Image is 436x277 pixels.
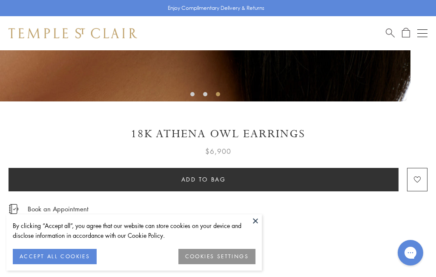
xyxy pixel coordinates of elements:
span: $6,900 [205,146,231,157]
button: Open navigation [417,28,427,38]
div: By clicking “Accept all”, you agree that our website can store cookies on your device and disclos... [13,221,255,240]
iframe: Gorgias live chat messenger [393,237,427,268]
button: ACCEPT ALL COOKIES [13,249,97,264]
a: Book an Appointment [28,204,89,214]
a: Search [386,28,395,38]
button: Add to bag [9,168,399,191]
p: Enjoy Complimentary Delivery & Returns [168,4,264,12]
img: Temple St. Clair [9,28,137,38]
img: icon_appointment.svg [9,204,19,214]
h1: 18K Athena Owl Earrings [9,127,427,141]
span: Add to bag [181,175,226,184]
button: COOKIES SETTINGS [178,249,255,264]
a: Open Shopping Bag [402,28,410,38]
